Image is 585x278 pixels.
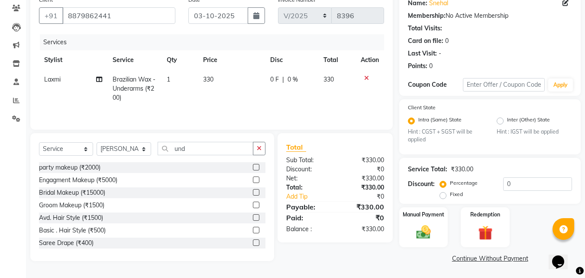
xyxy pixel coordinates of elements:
[408,62,427,71] div: Points:
[280,183,335,192] div: Total:
[335,202,391,212] div: ₹330.00
[335,183,391,192] div: ₹330.00
[158,142,253,155] input: Search or Scan
[548,78,573,92] button: Apply
[203,75,213,83] span: 330
[280,192,344,201] a: Add Tip
[270,75,279,84] span: 0 F
[39,201,104,210] div: Groom Makeup (₹1500)
[429,62,433,71] div: 0
[418,116,462,126] label: Intra (Same) State
[445,36,449,46] div: 0
[474,224,497,242] img: _gift.svg
[288,75,298,84] span: 0 %
[39,50,107,70] th: Stylist
[39,226,106,235] div: Basic . Hair Style (₹500)
[335,156,391,165] div: ₹330.00
[280,202,335,212] div: Payable:
[113,75,155,101] span: Brazilian Wax - Underarms (₹200)
[401,254,579,263] a: Continue Without Payment
[408,11,446,20] div: Membership:
[107,50,162,70] th: Service
[280,225,335,234] div: Balance :
[40,34,391,50] div: Services
[318,50,356,70] th: Total
[335,165,391,174] div: ₹0
[39,176,117,185] div: Engagment Makeup (₹5000)
[280,213,335,223] div: Paid:
[198,50,265,70] th: Price
[450,179,478,187] label: Percentage
[39,239,94,248] div: Saree Drape (₹400)
[39,188,105,197] div: Bridal Makeup (₹15000)
[39,213,103,222] div: Avd. Hair Style (₹1500)
[44,75,61,83] span: Laxmi
[62,7,175,24] input: Search by Name/Mobile/Email/Code
[39,7,63,24] button: +91
[335,213,391,223] div: ₹0
[39,163,100,172] div: party makeup (₹2000)
[408,36,443,46] div: Card on file:
[265,50,318,70] th: Disc
[451,165,473,174] div: ₹330.00
[497,128,572,136] small: Hint : IGST will be applied
[408,11,572,20] div: No Active Membership
[439,49,441,58] div: -
[408,104,436,111] label: Client State
[408,128,483,144] small: Hint : CGST + SGST will be applied
[280,165,335,174] div: Discount:
[408,80,462,89] div: Coupon Code
[323,75,334,83] span: 330
[280,156,335,165] div: Sub Total:
[345,192,391,201] div: ₹0
[282,75,284,84] span: |
[280,174,335,183] div: Net:
[408,24,442,33] div: Total Visits:
[408,165,447,174] div: Service Total:
[463,78,545,92] input: Enter Offer / Coupon Code
[286,143,306,152] span: Total
[470,211,500,219] label: Redemption
[335,174,391,183] div: ₹330.00
[507,116,550,126] label: Inter (Other) State
[335,225,391,234] div: ₹330.00
[403,211,444,219] label: Manual Payment
[356,50,384,70] th: Action
[162,50,198,70] th: Qty
[408,180,435,189] div: Discount:
[408,49,437,58] div: Last Visit:
[412,224,435,240] img: _cash.svg
[167,75,170,83] span: 1
[549,243,576,269] iframe: chat widget
[450,190,463,198] label: Fixed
